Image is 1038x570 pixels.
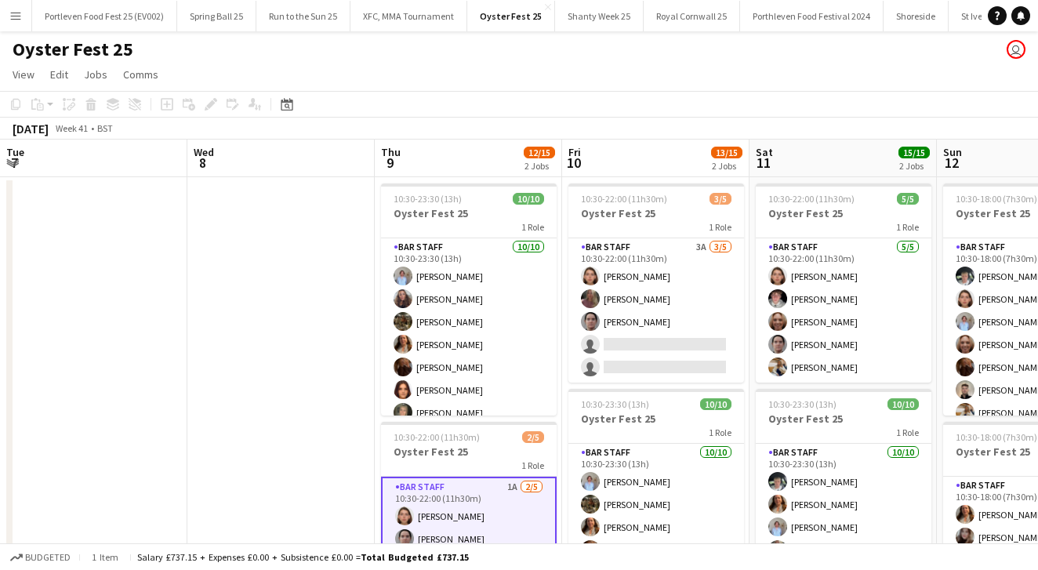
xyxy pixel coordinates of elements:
[522,431,544,443] span: 2/5
[8,549,73,566] button: Budgeted
[756,238,931,383] app-card-role: Bar Staff5/510:30-22:00 (11h30m)[PERSON_NAME][PERSON_NAME][PERSON_NAME][PERSON_NAME][PERSON_NAME]
[709,221,731,233] span: 1 Role
[899,160,929,172] div: 2 Jobs
[521,221,544,233] span: 1 Role
[194,145,214,159] span: Wed
[568,238,744,383] app-card-role: Bar Staff3A3/510:30-22:00 (11h30m)[PERSON_NAME][PERSON_NAME][PERSON_NAME]
[256,1,350,31] button: Run to the Sun 25
[84,67,107,82] span: Jobs
[898,147,930,158] span: 15/15
[568,183,744,383] app-job-card: 10:30-22:00 (11h30m)3/5Oyster Fest 251 RoleBar Staff3A3/510:30-22:00 (11h30m)[PERSON_NAME][PERSON...
[756,412,931,426] h3: Oyster Fest 25
[13,38,133,61] h1: Oyster Fest 25
[521,459,544,471] span: 1 Role
[568,412,744,426] h3: Oyster Fest 25
[381,206,557,220] h3: Oyster Fest 25
[956,431,1037,443] span: 10:30-18:00 (7h30m)
[712,160,742,172] div: 2 Jobs
[13,121,49,136] div: [DATE]
[394,431,480,443] span: 10:30-22:00 (11h30m)
[756,206,931,220] h3: Oyster Fest 25
[941,154,962,172] span: 12
[137,551,469,563] div: Salary £737.15 + Expenses £0.00 + Subsistence £0.00 =
[566,154,581,172] span: 10
[710,193,731,205] span: 3/5
[709,427,731,438] span: 1 Role
[32,1,177,31] button: Portleven Food Fest 25 (EV002)
[897,193,919,205] span: 5/5
[768,193,855,205] span: 10:30-22:00 (11h30m)
[896,221,919,233] span: 1 Role
[467,1,555,31] button: Oyster Fest 25
[756,145,773,159] span: Sat
[25,552,71,563] span: Budgeted
[887,398,919,410] span: 10/10
[568,145,581,159] span: Fri
[581,398,649,410] span: 10:30-23:30 (13h)
[756,183,931,383] app-job-card: 10:30-22:00 (11h30m)5/5Oyster Fest 251 RoleBar Staff5/510:30-22:00 (11h30m)[PERSON_NAME][PERSON_N...
[50,67,68,82] span: Edit
[700,398,731,410] span: 10/10
[381,145,401,159] span: Thu
[78,64,114,85] a: Jobs
[753,154,773,172] span: 11
[381,183,557,416] app-job-card: 10:30-23:30 (13h)10/10Oyster Fest 251 RoleBar Staff10/1010:30-23:30 (13h)[PERSON_NAME][PERSON_NAM...
[381,445,557,459] h3: Oyster Fest 25
[943,145,962,159] span: Sun
[896,427,919,438] span: 1 Role
[568,206,744,220] h3: Oyster Fest 25
[1007,40,1025,59] app-user-avatar: Gary James
[555,1,644,31] button: Shanty Week 25
[44,64,74,85] a: Edit
[123,67,158,82] span: Comms
[6,145,24,159] span: Tue
[581,193,667,205] span: 10:30-22:00 (11h30m)
[350,1,467,31] button: XFC, MMA Tournament
[177,1,256,31] button: Spring Ball 25
[513,193,544,205] span: 10/10
[361,551,469,563] span: Total Budgeted £737.15
[711,147,742,158] span: 13/15
[644,1,740,31] button: Royal Cornwall 25
[379,154,401,172] span: 9
[4,154,24,172] span: 7
[6,64,41,85] a: View
[524,160,554,172] div: 2 Jobs
[191,154,214,172] span: 8
[524,147,555,158] span: 12/15
[52,122,91,134] span: Week 41
[956,193,1037,205] span: 10:30-18:00 (7h30m)
[117,64,165,85] a: Comms
[13,67,34,82] span: View
[740,1,884,31] button: Porthleven Food Festival 2024
[97,122,113,134] div: BST
[86,551,124,563] span: 1 item
[381,238,557,496] app-card-role: Bar Staff10/1010:30-23:30 (13h)[PERSON_NAME][PERSON_NAME][PERSON_NAME][PERSON_NAME][PERSON_NAME][...
[768,398,837,410] span: 10:30-23:30 (13h)
[394,193,462,205] span: 10:30-23:30 (13h)
[884,1,949,31] button: Shoreside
